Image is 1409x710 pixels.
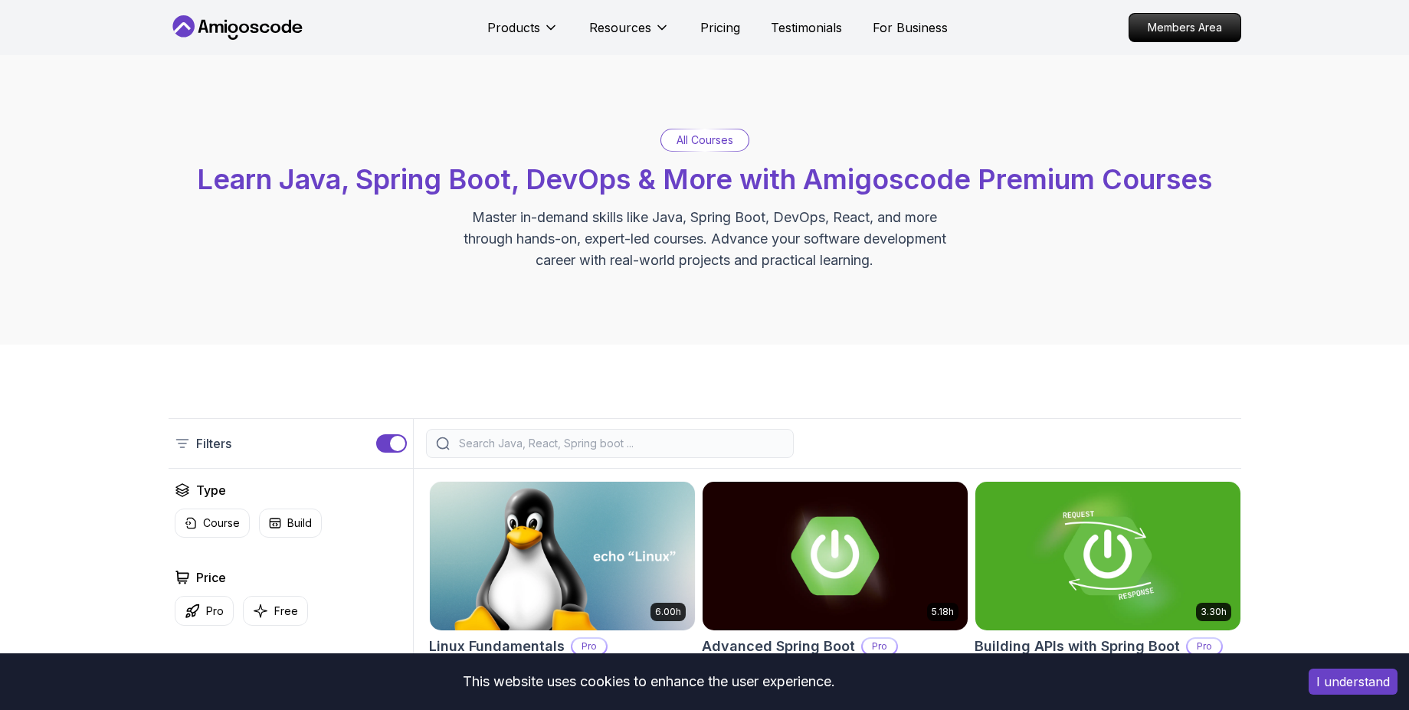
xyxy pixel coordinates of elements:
[863,639,896,654] p: Pro
[487,18,559,49] button: Products
[447,207,962,271] p: Master in-demand skills like Java, Spring Boot, DevOps, React, and more through hands-on, expert-...
[206,604,224,619] p: Pro
[259,509,322,538] button: Build
[429,636,565,657] h2: Linux Fundamentals
[589,18,670,49] button: Resources
[702,481,968,708] a: Advanced Spring Boot card5.18hAdvanced Spring BootProDive deep into Spring Boot with our advanced...
[655,606,681,618] p: 6.00h
[1309,669,1398,695] button: Accept cookies
[429,481,696,692] a: Linux Fundamentals card6.00hLinux FundamentalsProLearn the fundamentals of Linux and how to use t...
[975,481,1241,708] a: Building APIs with Spring Boot card3.30hBuilding APIs with Spring BootProLearn to build robust, s...
[771,18,842,37] a: Testimonials
[197,162,1212,196] span: Learn Java, Spring Boot, DevOps & More with Amigoscode Premium Courses
[932,606,954,618] p: 5.18h
[274,604,298,619] p: Free
[1188,639,1221,654] p: Pro
[702,636,855,657] h2: Advanced Spring Boot
[175,596,234,626] button: Pro
[175,509,250,538] button: Course
[487,18,540,37] p: Products
[243,596,308,626] button: Free
[1129,14,1240,41] p: Members Area
[975,636,1180,657] h2: Building APIs with Spring Boot
[196,434,231,453] p: Filters
[196,568,226,587] h2: Price
[873,18,948,37] a: For Business
[572,639,606,654] p: Pro
[975,482,1240,630] img: Building APIs with Spring Boot card
[1201,606,1227,618] p: 3.30h
[11,665,1286,699] div: This website uses cookies to enhance the user experience.
[703,482,968,630] img: Advanced Spring Boot card
[203,515,240,531] p: Course
[589,18,651,37] p: Resources
[287,515,312,531] p: Build
[430,482,695,630] img: Linux Fundamentals card
[196,481,226,499] h2: Type
[1129,13,1241,42] a: Members Area
[700,18,740,37] a: Pricing
[677,133,733,148] p: All Courses
[456,436,784,451] input: Search Java, React, Spring boot ...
